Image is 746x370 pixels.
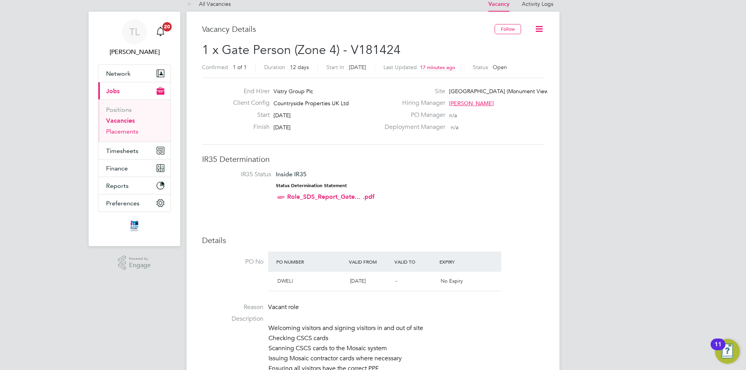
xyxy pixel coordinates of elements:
[202,42,401,57] span: 1 x Gate Person (Zone 4) - V181424
[202,154,544,164] h3: IR35 Determination
[383,64,417,71] label: Last Updated
[347,255,392,269] div: Valid From
[274,88,313,95] span: Vistry Group Plc
[349,64,366,71] span: [DATE]
[441,278,463,284] span: No Expiry
[98,220,171,232] a: Go to home page
[98,160,171,177] button: Finance
[106,200,139,207] span: Preferences
[715,339,740,364] button: Open Resource Center, 11 new notifications
[451,124,458,131] span: n/a
[202,258,263,266] label: PO No
[210,170,271,179] label: IR35 Status
[153,19,168,44] a: 20
[106,128,138,135] a: Placements
[118,255,151,270] a: Powered byEngage
[274,124,291,131] span: [DATE]
[98,82,171,99] button: Jobs
[276,170,307,178] span: Inside IR35
[106,87,120,95] span: Jobs
[186,0,231,7] a: All Vacancies
[202,315,263,323] label: Description
[98,177,171,194] button: Reports
[268,354,544,365] li: Issuing Mosaic contractor cards where necessary
[380,87,445,96] label: Site
[380,111,445,119] label: PO Manager
[493,64,507,71] span: Open
[495,24,521,34] button: Follow
[350,278,366,284] span: [DATE]
[98,99,171,142] div: Jobs
[129,255,151,262] span: Powered by
[233,64,247,71] span: 1 of 1
[268,324,544,334] li: Welcoming visitors and signing visitors in and out of site
[715,344,722,354] div: 11
[227,123,270,131] label: Finish
[326,64,344,71] label: Start In
[268,344,544,354] li: Scanning CSCS cards to the Mosaic system
[522,0,553,7] a: Activity Logs
[89,12,180,246] nav: Main navigation
[449,100,494,107] span: [PERSON_NAME]
[202,24,495,34] h3: Vacancy Details
[106,147,138,155] span: Timesheets
[287,193,375,200] a: Role_SDS_Report_Gate... .pdf
[202,303,263,311] label: Reason
[392,255,438,269] div: Valid To
[106,117,135,124] a: Vacancies
[396,278,397,284] span: -
[274,112,291,119] span: [DATE]
[488,1,509,7] a: Vacancy
[380,99,445,107] label: Hiring Manager
[449,112,457,119] span: n/a
[268,334,544,344] li: Checking CSCS cards
[449,88,550,95] span: [GEOGRAPHIC_DATA] (Monument View)
[98,19,171,57] a: TL[PERSON_NAME]
[106,165,128,172] span: Finance
[276,183,347,188] strong: Status Determination Statement
[98,195,171,212] button: Preferences
[106,106,132,113] a: Positions
[227,99,270,107] label: Client Config
[274,100,349,107] span: Countryside Properties UK Ltd
[98,142,171,159] button: Timesheets
[473,64,488,71] label: Status
[227,87,270,96] label: End Hirer
[202,235,544,245] h3: Details
[98,47,171,57] span: Tim Lerwill
[420,64,455,71] span: 17 minutes ago
[380,123,445,131] label: Deployment Manager
[162,22,172,31] span: 20
[227,111,270,119] label: Start
[202,64,228,71] label: Confirmed
[268,303,299,311] span: Vacant role
[106,70,131,77] span: Network
[264,64,285,71] label: Duration
[290,64,309,71] span: 12 days
[274,255,347,269] div: PO Number
[129,262,151,269] span: Engage
[277,278,293,284] span: DWELI
[129,220,140,232] img: itsconstruction-logo-retina.png
[98,65,171,82] button: Network
[437,255,483,269] div: Expiry
[129,27,139,37] span: TL
[106,182,129,189] span: Reports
